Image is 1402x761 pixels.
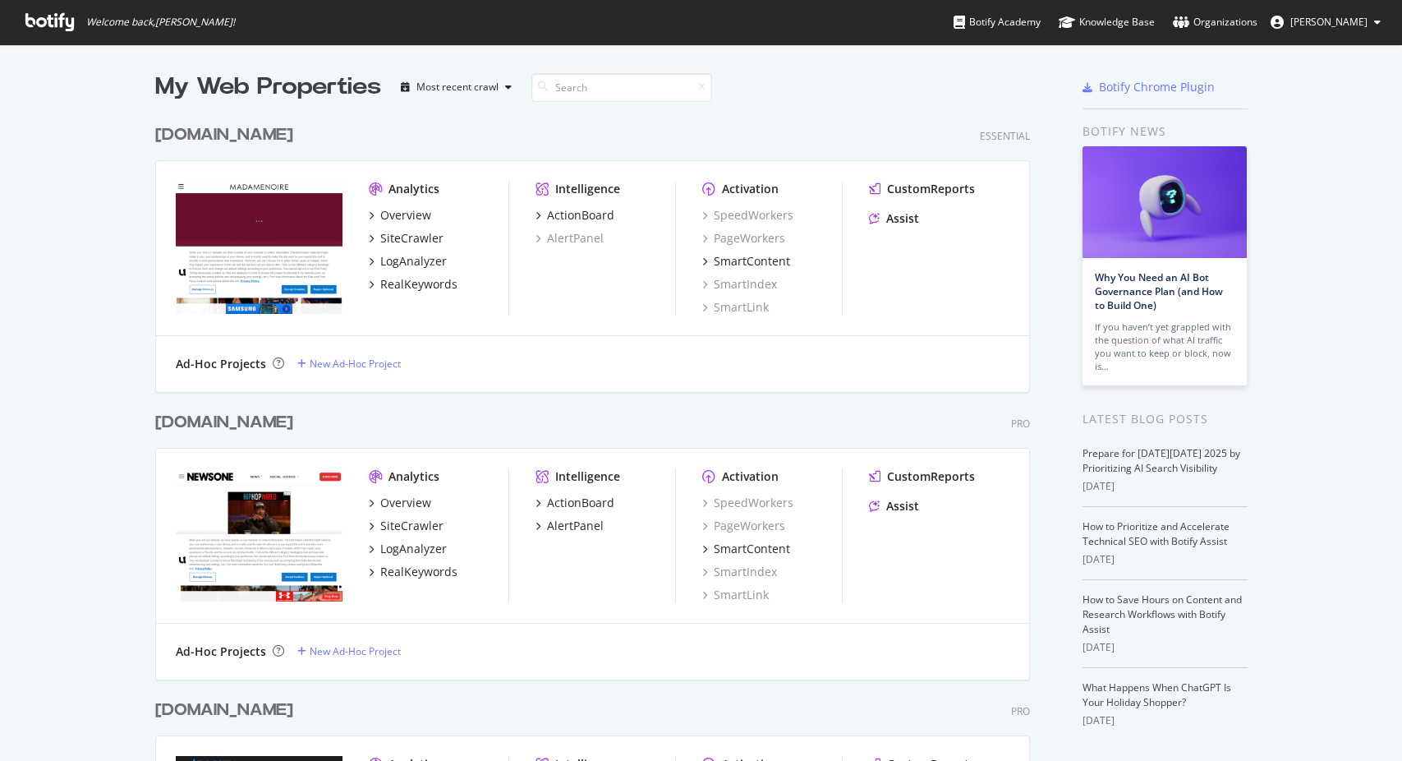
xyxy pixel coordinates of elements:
[1083,552,1248,567] div: [DATE]
[380,564,457,580] div: RealKeywords
[702,230,785,247] a: PageWorkers
[394,74,518,100] button: Most recent crawl
[369,253,447,270] a: LogAnalyzer
[702,564,777,580] a: SmartIndex
[702,276,777,293] a: SmartIndex
[722,181,779,197] div: Activation
[380,253,447,270] div: LogAnalyzer
[310,644,401,658] div: New Ad-Hoc Project
[547,518,604,534] div: AlertPanel
[380,495,431,511] div: Overview
[536,495,614,511] a: ActionBoard
[1083,122,1248,141] div: Botify news
[555,181,620,197] div: Intelligence
[1173,14,1257,30] div: Organizations
[886,210,919,227] div: Assist
[1290,15,1368,29] span: Nate Glaude
[380,541,447,557] div: LogAnalyzer
[1083,146,1247,258] img: Why You Need an AI Bot Governance Plan (and How to Build One)
[702,253,790,270] a: SmartContent
[869,210,919,227] a: Assist
[380,518,444,534] div: SiteCrawler
[702,541,790,557] a: SmartContent
[388,181,439,197] div: Analytics
[155,123,300,147] a: [DOMAIN_NAME]
[702,587,769,603] a: SmartLink
[388,468,439,485] div: Analytics
[1083,680,1231,709] a: What Happens When ChatGPT Is Your Holiday Shopper?
[369,495,431,511] a: Overview
[380,276,457,293] div: RealKeywords
[176,356,266,372] div: Ad-Hoc Projects
[536,518,604,534] a: AlertPanel
[176,181,342,314] img: www.madamenoire.com
[1083,640,1248,655] div: [DATE]
[155,411,293,435] div: [DOMAIN_NAME]
[1083,713,1248,728] div: [DATE]
[536,230,604,247] a: AlertPanel
[176,643,266,660] div: Ad-Hoc Projects
[702,207,793,224] a: SpeedWorkers
[714,253,790,270] div: SmartContent
[886,498,919,514] div: Assist
[380,207,431,224] div: Overview
[536,207,614,224] a: ActionBoard
[369,207,431,224] a: Overview
[869,468,975,485] a: CustomReports
[155,71,381,104] div: My Web Properties
[702,518,785,534] a: PageWorkers
[702,495,793,511] a: SpeedWorkers
[1011,417,1030,431] div: Pro
[1083,519,1230,548] a: How to Prioritize and Accelerate Technical SEO with Botify Assist
[1059,14,1155,30] div: Knowledge Base
[1011,704,1030,718] div: Pro
[297,644,401,658] a: New Ad-Hoc Project
[531,73,712,102] input: Search
[980,129,1030,143] div: Essential
[1099,79,1215,95] div: Botify Chrome Plugin
[86,16,235,29] span: Welcome back, [PERSON_NAME] !
[1095,270,1223,312] a: Why You Need an AI Bot Governance Plan (and How to Build One)
[1095,321,1234,373] div: If you haven’t yet grappled with the question of what AI traffic you want to keep or block, now is…
[1083,410,1248,428] div: Latest Blog Posts
[1083,446,1240,475] a: Prepare for [DATE][DATE] 2025 by Prioritizing AI Search Visibility
[155,699,300,722] a: [DOMAIN_NAME]
[369,541,447,557] a: LogAnalyzer
[547,207,614,224] div: ActionBoard
[702,299,769,316] a: SmartLink
[155,123,293,147] div: [DOMAIN_NAME]
[380,230,444,247] div: SiteCrawler
[1083,79,1215,95] a: Botify Chrome Plugin
[1083,479,1248,494] div: [DATE]
[954,14,1041,30] div: Botify Academy
[869,181,975,197] a: CustomReports
[369,230,444,247] a: SiteCrawler
[310,357,401,371] div: New Ad-Hoc Project
[555,468,620,485] div: Intelligence
[369,518,444,534] a: SiteCrawler
[887,181,975,197] div: CustomReports
[369,276,457,293] a: RealKeywords
[155,411,300,435] a: [DOMAIN_NAME]
[1257,9,1394,35] button: [PERSON_NAME]
[297,357,401,371] a: New Ad-Hoc Project
[369,564,457,580] a: RealKeywords
[176,468,342,602] img: www.newsone.com
[714,541,790,557] div: SmartContent
[547,495,614,511] div: ActionBoard
[155,699,293,722] div: [DOMAIN_NAME]
[887,468,975,485] div: CustomReports
[1083,593,1242,636] a: How to Save Hours on Content and Research Workflows with Botify Assist
[416,82,499,92] div: Most recent crawl
[869,498,919,514] a: Assist
[722,468,779,485] div: Activation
